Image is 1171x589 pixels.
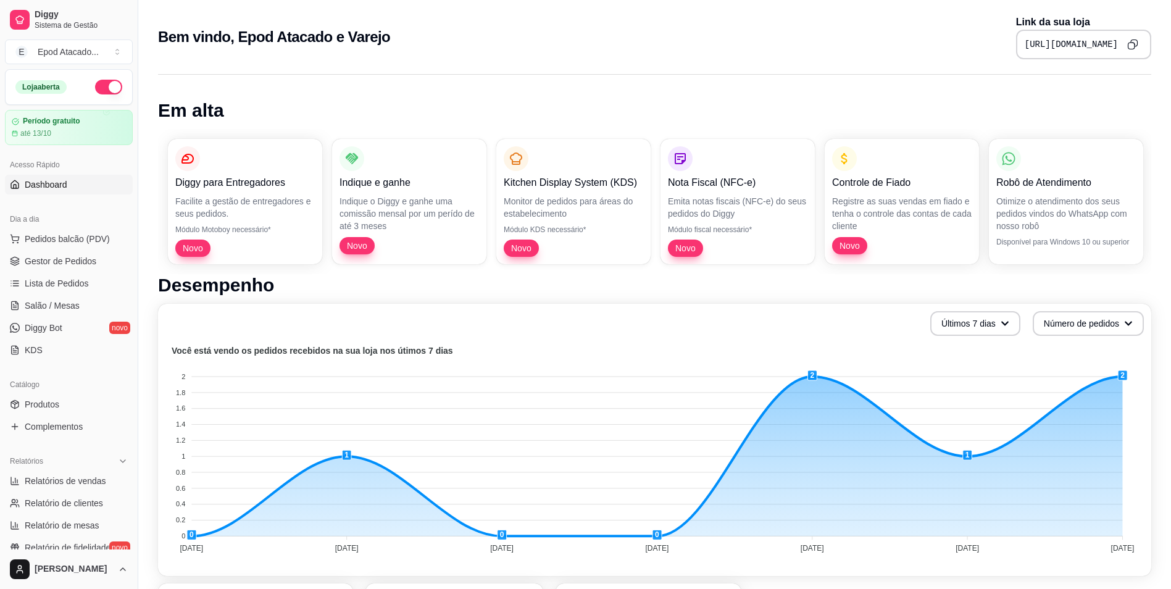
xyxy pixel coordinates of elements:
[504,175,643,190] p: Kitchen Display System (KDS)
[5,471,133,491] a: Relatórios de vendas
[25,344,43,356] span: KDS
[5,274,133,293] a: Lista de Pedidos
[25,398,59,411] span: Produtos
[645,544,669,553] tspan: [DATE]
[5,155,133,175] div: Acesso Rápido
[504,195,643,220] p: Monitor de pedidos para áreas do estabelecimento
[176,389,185,396] tspan: 1.8
[496,139,651,264] button: Kitchen Display System (KDS)Monitor de pedidos para áreas do estabelecimentoMódulo KDS necessário...
[332,139,486,264] button: Indique e ganheIndique o Diggy e ganhe uma comissão mensal por um perído de até 3 mesesNovo
[996,195,1136,232] p: Otimize o atendimento dos seus pedidos vindos do WhatsApp com nosso robô
[506,242,536,254] span: Novo
[989,139,1143,264] button: Robô de AtendimentoOtimize o atendimento dos seus pedidos vindos do WhatsApp com nosso robôDispon...
[5,395,133,414] a: Produtos
[1111,544,1135,553] tspan: [DATE]
[5,554,133,584] button: [PERSON_NAME]
[5,375,133,395] div: Catálogo
[504,225,643,235] p: Módulo KDS necessário*
[832,195,972,232] p: Registre as suas vendas em fiado e tenha o controle das contas de cada cliente
[35,9,128,20] span: Diggy
[5,175,133,194] a: Dashboard
[176,516,185,524] tspan: 0.2
[1033,311,1144,336] button: Número de pedidos
[25,497,103,509] span: Relatório de clientes
[38,46,99,58] div: Epod Atacado ...
[5,318,133,338] a: Diggy Botnovo
[5,251,133,271] a: Gestor de Pedidos
[25,255,96,267] span: Gestor de Pedidos
[835,240,865,252] span: Novo
[661,139,815,264] button: Nota Fiscal (NFC-e)Emita notas fiscais (NFC-e) do seus pedidos do DiggyMódulo fiscal necessário*Novo
[168,139,322,264] button: Diggy para EntregadoresFacilite a gestão de entregadores e seus pedidos.Módulo Motoboy necessário...
[178,242,208,254] span: Novo
[25,277,89,290] span: Lista de Pedidos
[5,209,133,229] div: Dia a dia
[176,469,185,476] tspan: 0.8
[340,195,479,232] p: Indique o Diggy e ganhe uma comissão mensal por um perído de até 3 meses
[25,233,110,245] span: Pedidos balcão (PDV)
[176,500,185,508] tspan: 0.4
[668,175,807,190] p: Nota Fiscal (NFC-e)
[825,139,979,264] button: Controle de FiadoRegistre as suas vendas em fiado e tenha o controle das contas de cada clienteNovo
[25,322,62,334] span: Diggy Bot
[10,456,43,466] span: Relatórios
[176,404,185,412] tspan: 1.6
[181,373,185,380] tspan: 2
[5,516,133,535] a: Relatório de mesas
[5,538,133,558] a: Relatório de fidelidadenovo
[25,299,80,312] span: Salão / Mesas
[158,27,390,47] h2: Bem vindo, Epod Atacado e Varejo
[956,544,979,553] tspan: [DATE]
[996,237,1136,247] p: Disponível para Windows 10 ou superior
[25,178,67,191] span: Dashboard
[35,20,128,30] span: Sistema de Gestão
[176,437,185,444] tspan: 1.2
[668,225,807,235] p: Módulo fiscal necessário*
[15,80,67,94] div: Loja aberta
[175,225,315,235] p: Módulo Motoboy necessário*
[172,346,453,356] text: Você está vendo os pedidos recebidos na sua loja nos útimos 7 dias
[176,420,185,428] tspan: 1.4
[181,453,185,460] tspan: 1
[335,544,359,553] tspan: [DATE]
[95,80,122,94] button: Alterar Status
[490,544,514,553] tspan: [DATE]
[832,175,972,190] p: Controle de Fiado
[35,564,113,575] span: [PERSON_NAME]
[25,541,110,554] span: Relatório de fidelidade
[25,519,99,532] span: Relatório de mesas
[158,99,1151,122] h1: Em alta
[175,195,315,220] p: Facilite a gestão de entregadores e seus pedidos.
[930,311,1020,336] button: Últimos 7 dias
[5,340,133,360] a: KDS
[176,485,185,492] tspan: 0.6
[5,40,133,64] button: Select a team
[801,544,824,553] tspan: [DATE]
[158,274,1151,296] h1: Desempenho
[25,420,83,433] span: Complementos
[175,175,315,190] p: Diggy para Entregadores
[5,5,133,35] a: DiggySistema de Gestão
[1016,15,1151,30] p: Link da sua loja
[668,195,807,220] p: Emita notas fiscais (NFC-e) do seus pedidos do Diggy
[25,475,106,487] span: Relatórios de vendas
[1025,38,1118,51] pre: [URL][DOMAIN_NAME]
[15,46,28,58] span: E
[5,296,133,315] a: Salão / Mesas
[996,175,1136,190] p: Robô de Atendimento
[181,532,185,540] tspan: 0
[20,128,51,138] article: até 13/10
[1123,35,1143,54] button: Copy to clipboard
[180,544,203,553] tspan: [DATE]
[5,417,133,437] a: Complementos
[5,493,133,513] a: Relatório de clientes
[670,242,701,254] span: Novo
[5,229,133,249] button: Pedidos balcão (PDV)
[340,175,479,190] p: Indique e ganhe
[23,117,80,126] article: Período gratuito
[342,240,372,252] span: Novo
[5,110,133,145] a: Período gratuitoaté 13/10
